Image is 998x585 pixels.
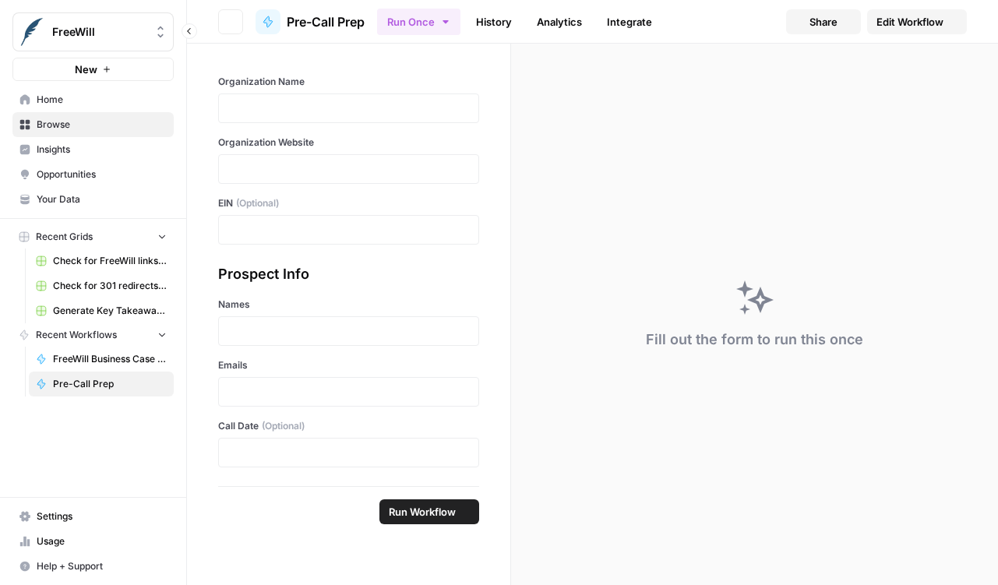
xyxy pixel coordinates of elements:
a: Home [12,87,174,112]
span: Check for FreeWill links on partner's external website [53,254,167,268]
label: Names [218,298,479,312]
span: (Optional) [236,196,279,210]
span: Edit Workflow [876,14,943,30]
span: Pre-Call Prep [53,377,167,391]
a: Analytics [527,9,591,34]
a: Usage [12,529,174,554]
a: Pre-Call Prep [256,9,365,34]
span: FreeWill [52,24,146,40]
span: Your Data [37,192,167,206]
span: Share [809,14,838,30]
button: Share [786,9,861,34]
span: Home [37,93,167,107]
button: Recent Grids [12,225,174,248]
span: Generate Key Takeaways from Webinar Transcripts [53,304,167,318]
a: Your Data [12,187,174,212]
label: EIN [218,196,479,210]
label: Call Date [218,419,479,433]
a: Browse [12,112,174,137]
a: Integrate [598,9,661,34]
span: Pre-Call Prep [287,12,365,31]
span: Recent Workflows [36,328,117,342]
span: Browse [37,118,167,132]
span: Run Workflow [389,504,456,520]
span: Opportunities [37,167,167,181]
button: Workspace: FreeWill [12,12,174,51]
a: FreeWill Business Case Generator v2 [29,347,174,372]
button: Run Workflow [379,499,479,524]
div: Prospect Info [218,263,479,285]
button: New [12,58,174,81]
a: Check for 301 redirects on page Grid [29,273,174,298]
a: Pre-Call Prep [29,372,174,396]
span: Help + Support [37,559,167,573]
span: New [75,62,97,77]
span: Settings [37,509,167,523]
label: Organization Website [218,136,479,150]
span: (Optional) [262,419,305,433]
label: Emails [218,358,479,372]
button: Help + Support [12,554,174,579]
a: Opportunities [12,162,174,187]
span: Insights [37,143,167,157]
a: Settings [12,504,174,529]
a: Insights [12,137,174,162]
button: Recent Workflows [12,323,174,347]
div: Fill out the form to run this once [646,329,863,351]
span: Check for 301 redirects on page Grid [53,279,167,293]
span: FreeWill Business Case Generator v2 [53,352,167,366]
button: Run Once [377,9,460,35]
span: Usage [37,534,167,548]
label: Organization Name [218,75,479,89]
span: Recent Grids [36,230,93,244]
a: History [467,9,521,34]
a: Check for FreeWill links on partner's external website [29,248,174,273]
a: Edit Workflow [867,9,967,34]
img: FreeWill Logo [18,18,46,46]
a: Generate Key Takeaways from Webinar Transcripts [29,298,174,323]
